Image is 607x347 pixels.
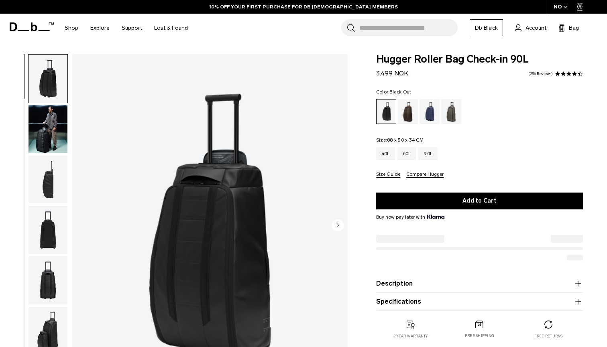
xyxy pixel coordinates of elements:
[209,3,398,10] a: 10% OFF YOUR FIRST PURCHASE FOR DB [DEMOGRAPHIC_DATA] MEMBERS
[534,333,563,339] p: Free returns
[376,69,408,77] span: 3.499 NOK
[376,54,583,65] span: Hugger Roller Bag Check-in 90L
[28,205,68,254] button: Hugger Roller Bag Check-in 90L Black Out
[376,172,400,178] button: Size Guide
[389,89,411,95] span: Black Out
[528,72,553,76] a: 256 reviews
[376,138,424,142] legend: Size:
[376,147,395,160] a: 40L
[465,333,494,339] p: Free shipping
[376,89,411,94] legend: Color:
[29,256,67,304] img: Hugger Roller Bag Check-in 90L Black Out
[526,24,546,32] span: Account
[90,14,110,42] a: Explore
[397,147,416,160] a: 60L
[418,147,438,160] a: 90L
[376,193,583,209] button: Add to Cart
[376,297,583,306] button: Specifications
[29,55,67,103] img: Hugger Roller Bag Check-in 90L Black Out
[29,206,67,254] img: Hugger Roller Bag Check-in 90L Black Out
[515,23,546,32] a: Account
[122,14,142,42] a: Support
[376,99,396,124] a: Black Out
[470,19,503,36] a: Db Black
[441,99,461,124] a: Forest Green
[420,99,440,124] a: Blue Hour
[393,333,428,339] p: 2 year warranty
[376,213,444,221] span: Buy now pay later with
[28,54,68,103] button: Hugger Roller Bag Check-in 90L Black Out
[28,105,68,154] button: Hugger Roller Bag Check-in 90L Black Out
[332,219,344,233] button: Next slide
[406,172,444,178] button: Compare Hugger
[28,256,68,305] button: Hugger Roller Bag Check-in 90L Black Out
[65,14,78,42] a: Shop
[59,14,194,42] nav: Main Navigation
[569,24,579,32] span: Bag
[28,155,68,204] button: Hugger Roller Bag Check-in 90L Black Out
[376,279,583,288] button: Description
[427,215,444,219] img: {"height" => 20, "alt" => "Klarna"}
[29,156,67,204] img: Hugger Roller Bag Check-in 90L Black Out
[398,99,418,124] a: Espresso
[558,23,579,32] button: Bag
[387,137,424,143] span: 88 x 50 x 34 CM
[154,14,188,42] a: Lost & Found
[29,105,67,153] img: Hugger Roller Bag Check-in 90L Black Out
